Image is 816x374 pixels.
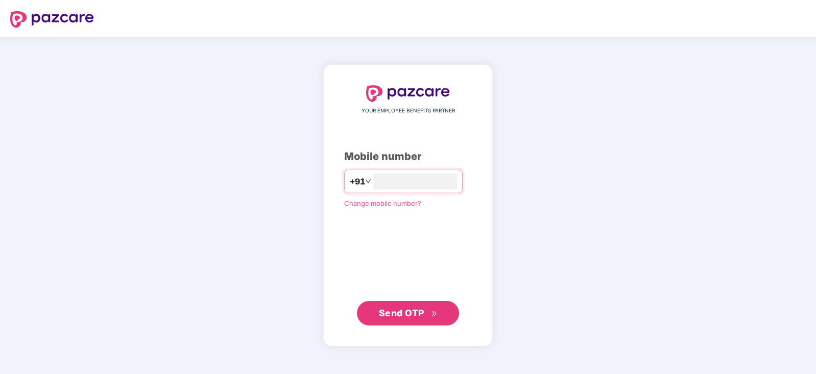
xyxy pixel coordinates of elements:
[431,311,438,317] span: double-right
[10,11,94,28] img: logo
[344,149,472,165] div: Mobile number
[365,178,371,184] span: down
[362,107,455,115] span: YOUR EMPLOYEE BENEFITS PARTNER
[379,308,424,318] span: Send OTP
[357,301,459,325] button: Send OTPdouble-right
[350,175,365,188] span: +91
[366,85,450,102] img: logo
[344,199,421,207] a: Change mobile number?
